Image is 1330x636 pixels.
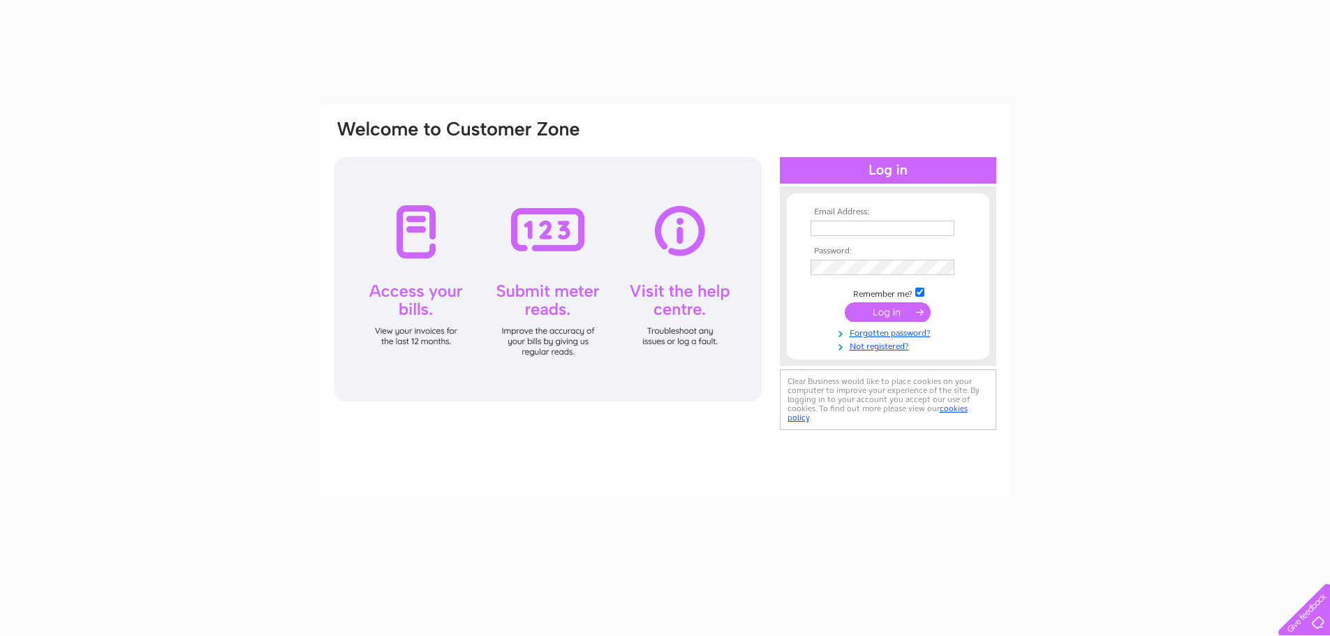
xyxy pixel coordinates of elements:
input: Submit [845,302,931,322]
th: Email Address: [807,207,969,217]
div: Clear Business would like to place cookies on your computer to improve your experience of the sit... [780,369,996,430]
a: Not registered? [811,339,969,352]
a: cookies policy [788,404,968,422]
td: Remember me? [807,286,969,299]
th: Password: [807,246,969,256]
a: Forgotten password? [811,325,969,339]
